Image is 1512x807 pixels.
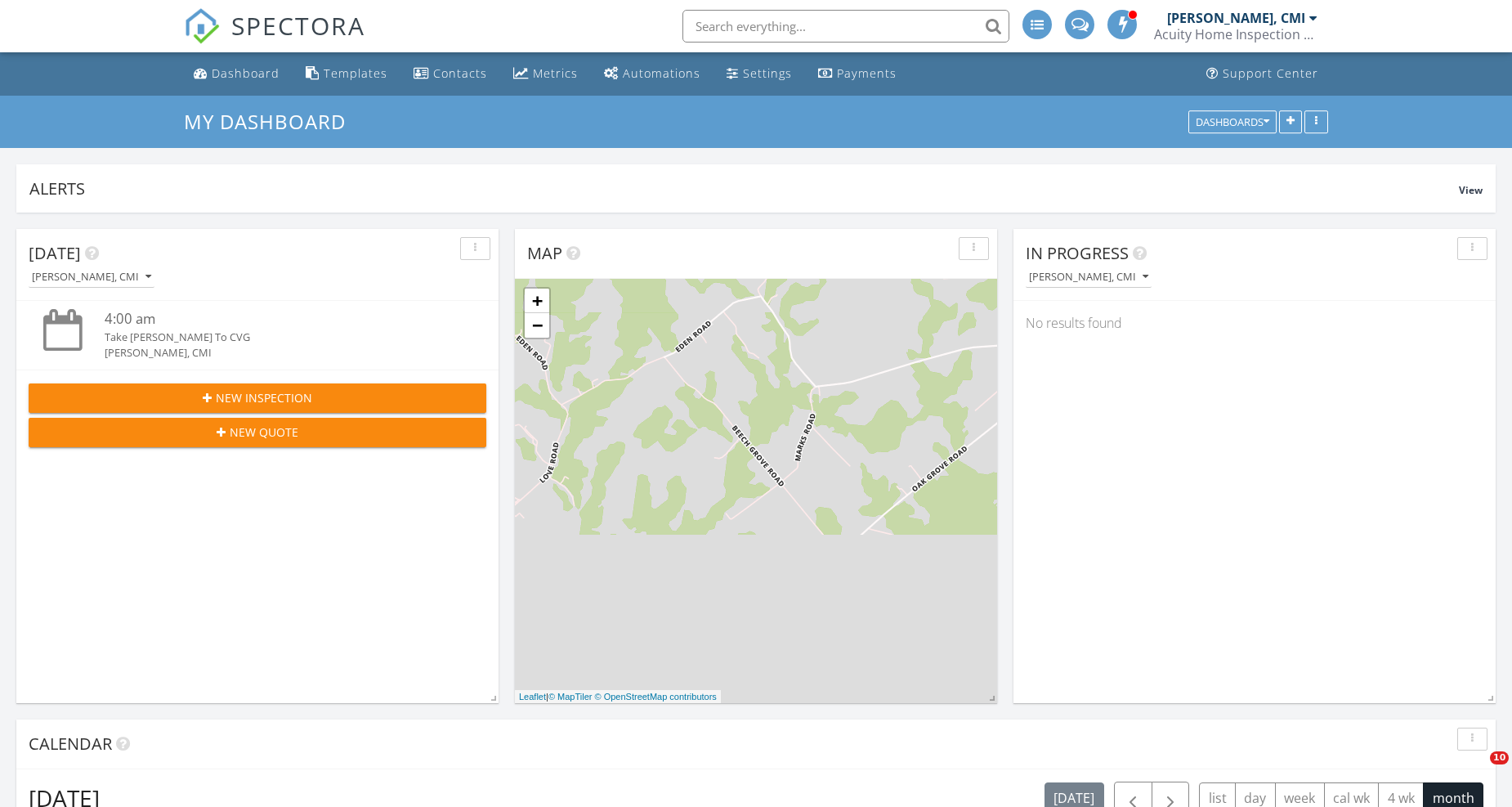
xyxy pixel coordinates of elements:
[105,330,448,345] div: Take [PERSON_NAME] To CVG
[1167,10,1305,26] div: [PERSON_NAME], CMI
[324,65,387,81] div: Templates
[507,59,584,89] a: Metrics
[525,289,549,313] a: Zoom in
[515,690,721,704] div: |
[1196,116,1269,128] div: Dashboards
[187,59,286,89] a: Dashboard
[1026,267,1152,289] button: [PERSON_NAME], CMI
[1029,271,1148,283] div: [PERSON_NAME], CMI
[595,692,717,702] a: © OpenStreetMap contributors
[29,418,486,447] button: New Quote
[720,59,798,89] a: Settings
[184,22,365,56] a: SPECTORA
[29,242,81,264] span: [DATE]
[623,65,700,81] div: Automations
[519,692,546,702] a: Leaflet
[230,424,298,441] span: New Quote
[1013,301,1496,345] div: No results found
[1490,751,1509,764] span: 10
[837,65,897,81] div: Payments
[1200,59,1325,89] a: Support Center
[527,242,562,264] span: Map
[812,59,903,89] a: Payments
[29,733,112,755] span: Calendar
[525,313,549,338] a: Zoom out
[597,59,707,89] a: Automations (Advanced)
[105,345,448,361] div: [PERSON_NAME], CMI
[299,59,394,89] a: Templates
[1026,242,1129,264] span: In Progress
[407,59,494,89] a: Contacts
[184,108,360,135] a: My Dashboard
[433,65,487,81] div: Contacts
[32,271,151,283] div: [PERSON_NAME], CMI
[682,10,1009,43] input: Search everything...
[29,267,154,289] button: [PERSON_NAME], CMI
[548,692,593,702] a: © MapTiler
[105,309,448,330] div: 4:00 am
[533,65,578,81] div: Metrics
[1188,110,1277,133] button: Dashboards
[184,8,220,44] img: The Best Home Inspection Software - Spectora
[1223,65,1318,81] div: Support Center
[1456,751,1496,791] iframe: Intercom live chat
[29,177,1459,200] div: Alerts
[216,389,312,406] span: New Inspection
[231,8,365,43] span: SPECTORA
[1154,26,1317,43] div: Acuity Home Inspection Services
[1459,183,1483,197] span: View
[29,383,486,413] button: New Inspection
[212,65,280,81] div: Dashboard
[743,65,792,81] div: Settings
